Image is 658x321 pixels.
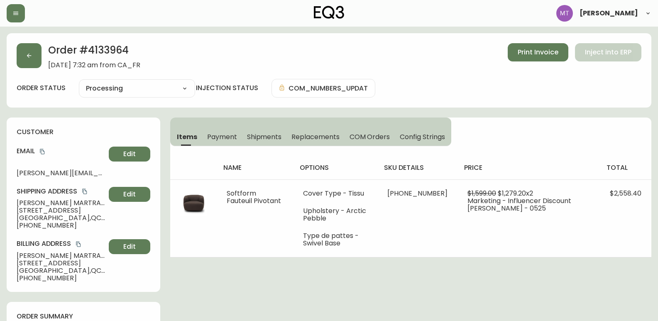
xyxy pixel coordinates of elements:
img: 397d82b7ede99da91c28605cdd79fceb [556,5,573,22]
h4: price [464,163,593,172]
span: Replacements [291,132,339,141]
h4: sku details [384,163,451,172]
span: [PHONE_NUMBER] [17,222,105,229]
button: Edit [109,239,150,254]
span: [GEOGRAPHIC_DATA] , QC , H2J 3X1 , CA [17,214,105,222]
span: COM Orders [350,132,390,141]
span: Marketing - Influencer Discount [PERSON_NAME] - 0525 [467,196,571,213]
span: Edit [123,242,136,251]
button: copy [81,187,89,196]
span: [GEOGRAPHIC_DATA] , QC , H2J 3X1 , CA [17,267,105,274]
h4: injection status [196,83,258,93]
button: copy [38,147,46,156]
h4: Shipping Address [17,187,105,196]
li: Cover Type - Tissu [303,190,367,197]
img: a90b57e6-fe4d-4ca2-b3e5-964083edce74Optional[Softform-EQ3-Swivel-Chair-Brown.jpg].jpg [180,190,207,216]
span: [PERSON_NAME][EMAIL_ADDRESS][DOMAIN_NAME] [17,169,105,177]
li: Type de pattes - Swivel Base [303,232,367,247]
span: Config Strings [400,132,445,141]
span: $2,558.40 [610,189,641,198]
button: copy [74,240,83,248]
span: [STREET_ADDRESS] [17,260,105,267]
h4: order summary [17,312,150,321]
span: [PERSON_NAME] [580,10,638,17]
h4: Billing Address [17,239,105,248]
span: Edit [123,149,136,159]
h4: name [223,163,286,172]
span: Items [177,132,197,141]
h4: customer [17,127,150,137]
h4: options [300,163,371,172]
span: [STREET_ADDRESS] [17,207,105,214]
span: $1,599.00 [467,189,496,198]
span: Shipments [247,132,282,141]
span: [PERSON_NAME] MARTRAIRE [17,252,105,260]
span: Payment [207,132,237,141]
span: [PERSON_NAME] MARTRAIRE [17,199,105,207]
label: order status [17,83,66,93]
span: [PHONE_NUMBER] [17,274,105,282]
li: Upholstery - Arctic Pebble [303,207,367,222]
span: Edit [123,190,136,199]
h4: Email [17,147,105,156]
span: [DATE] 7:32 am from CA_FR [48,61,140,69]
img: logo [314,6,345,19]
span: $1,279.20 x 2 [498,189,533,198]
button: Print Invoice [508,43,568,61]
h2: Order # 4133964 [48,43,140,61]
button: Edit [109,187,150,202]
span: [PHONE_NUMBER] [387,189,448,198]
span: Softform Fauteuil Pivotant [227,189,281,206]
h4: total [607,163,645,172]
button: Edit [109,147,150,162]
span: Print Invoice [518,48,558,57]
